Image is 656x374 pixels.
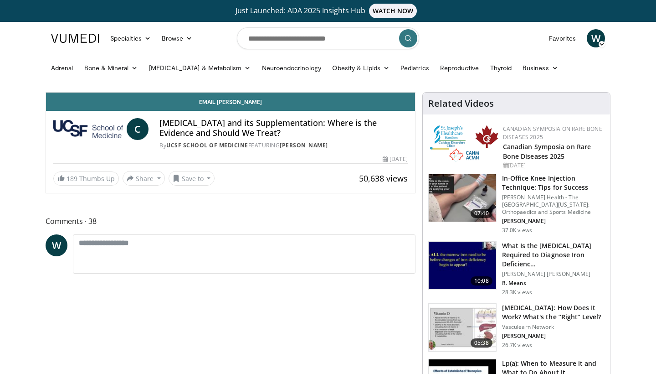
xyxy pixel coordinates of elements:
[502,241,605,269] h3: What Is the [MEDICAL_DATA] Required to Diagnose Iron Deficienc…
[369,4,417,18] span: WATCH NOW
[429,242,496,289] img: 15adaf35-b496-4260-9f93-ea8e29d3ece7.150x105_q85_crop-smart_upscale.jpg
[502,280,605,287] p: R. Means
[502,194,605,216] p: [PERSON_NAME] Health - The [GEOGRAPHIC_DATA][US_STATE]: Orthopaedics and Sports Medicine
[51,34,99,43] img: VuMedi Logo
[159,118,407,138] h4: [MEDICAL_DATA] and its Supplementation: Where is the Evidence and Should We Treat?
[503,125,602,141] a: Canadian Symposia on Rare Bone Diseases 2025
[237,27,419,49] input: Search topics, interventions
[127,118,149,140] a: C
[67,174,77,183] span: 189
[428,241,605,296] a: 10:08 What Is the [MEDICAL_DATA] Required to Diagnose Iron Deficienc… [PERSON_NAME] [PERSON_NAME]...
[502,342,532,349] p: 26.7K views
[169,171,215,186] button: Save to
[429,174,496,222] img: 9b54ede4-9724-435c-a780-8950048db540.150x105_q85_crop-smart_upscale.jpg
[502,218,605,225] p: [PERSON_NAME]
[383,155,407,163] div: [DATE]
[256,59,327,77] a: Neuroendocrinology
[46,215,415,227] span: Comments 38
[502,303,605,322] h3: [MEDICAL_DATA]: How Does It Work? What's the “Right” Level?
[587,29,605,47] a: W
[359,173,408,184] span: 50,638 views
[502,289,532,296] p: 28.3K views
[156,29,198,47] a: Browse
[471,276,492,286] span: 10:08
[46,234,67,256] a: W
[502,332,605,340] p: [PERSON_NAME]
[159,141,407,150] div: By FEATURING
[485,59,518,77] a: Thyroid
[53,118,123,140] img: UCSF School of Medicine
[79,59,143,77] a: Bone & Mineral
[395,59,435,77] a: Pediatrics
[517,59,564,77] a: Business
[327,59,395,77] a: Obesity & Lipids
[280,141,328,149] a: [PERSON_NAME]
[471,338,492,348] span: 05:38
[166,141,248,149] a: UCSF School of Medicine
[123,171,165,186] button: Share
[471,209,492,218] span: 07:40
[435,59,485,77] a: Reproductive
[143,59,256,77] a: [MEDICAL_DATA] & Metabolism
[430,125,498,162] img: 59b7dea3-8883-45d6-a110-d30c6cb0f321.png.150x105_q85_autocrop_double_scale_upscale_version-0.2.png
[53,171,119,186] a: 189 Thumbs Up
[105,29,156,47] a: Specialties
[502,270,605,278] p: [PERSON_NAME] [PERSON_NAME]
[502,227,532,234] p: 37.0K views
[428,98,494,109] h4: Related Videos
[503,142,591,161] a: Canadian Symposia on Rare Bone Diseases 2025
[502,323,605,331] p: Vasculearn Network
[502,174,605,192] h3: In-Office Knee Injection Technique: Tips for Success
[46,59,79,77] a: Adrenal
[429,304,496,351] img: 8daf03b8-df50-44bc-88e2-7c154046af55.150x105_q85_crop-smart_upscale.jpg
[428,174,605,234] a: 07:40 In-Office Knee Injection Technique: Tips for Success [PERSON_NAME] Health - The [GEOGRAPHIC...
[428,303,605,352] a: 05:38 [MEDICAL_DATA]: How Does It Work? What's the “Right” Level? Vasculearn Network [PERSON_NAME...
[503,161,603,170] div: [DATE]
[46,93,415,111] a: Email [PERSON_NAME]
[52,4,604,18] a: Just Launched: ADA 2025 Insights HubWATCH NOW
[543,29,581,47] a: Favorites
